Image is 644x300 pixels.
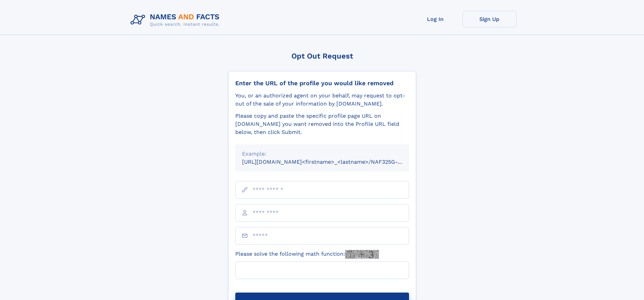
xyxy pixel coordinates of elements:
[462,11,517,27] a: Sign Up
[408,11,462,27] a: Log In
[242,150,402,158] div: Example:
[235,250,379,259] label: Please solve the following math function:
[242,159,422,165] small: [URL][DOMAIN_NAME]<firstname>_<lastname>/NAF325G-xxxxxxxx
[228,52,416,60] div: Opt Out Request
[128,11,225,29] img: Logo Names and Facts
[235,92,409,108] div: You, or an authorized agent on your behalf, may request to opt-out of the sale of your informatio...
[235,79,409,87] div: Enter the URL of the profile you would like removed
[235,112,409,136] div: Please copy and paste the specific profile page URL on [DOMAIN_NAME] you want removed into the Pr...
